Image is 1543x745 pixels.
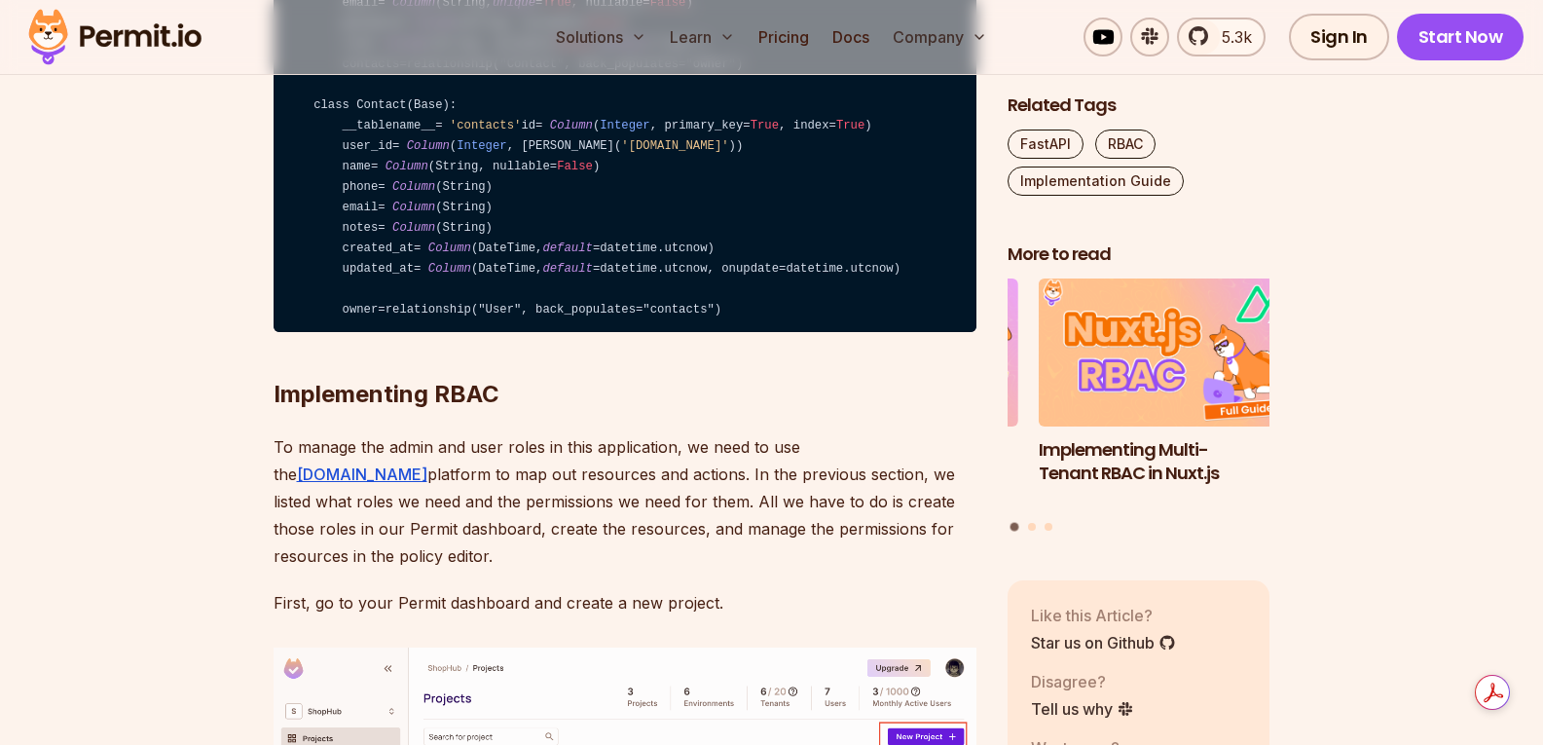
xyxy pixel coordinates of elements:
[755,279,1018,427] img: Policy-Based Access Control (PBAC) Isn’t as Great as You Think
[1031,696,1134,720] a: Tell us why
[542,242,592,255] span: default
[535,119,542,132] span: =
[636,303,643,317] span: =
[392,139,399,153] span: =
[457,139,506,153] span: Integer
[378,221,385,235] span: =
[1008,130,1084,159] a: FastAPI
[1028,522,1036,530] button: Go to slide 2
[1397,14,1525,60] a: Start Now
[662,18,743,56] button: Learn
[414,262,421,276] span: =
[557,160,593,173] span: False
[829,119,836,132] span: =
[414,242,421,255] span: =
[1039,279,1302,427] img: Implementing Multi-Tenant RBAC in Nuxt.js
[755,279,1018,510] li: 3 of 3
[1031,669,1134,692] p: Disagree?
[1039,437,1302,486] h3: Implementing Multi-Tenant RBAC in Nuxt.js
[392,221,435,235] span: Column
[428,262,471,276] span: Column
[1039,279,1302,510] li: 1 of 3
[297,465,427,484] a: [DOMAIN_NAME]
[1210,25,1252,49] span: 5.3k
[550,119,593,132] span: Column
[751,119,779,132] span: True
[1008,279,1270,534] div: Posts
[392,180,435,194] span: Column
[593,242,600,255] span: =
[550,160,557,173] span: =
[407,139,450,153] span: Column
[1289,14,1389,60] a: Sign In
[435,119,442,132] span: =
[1008,242,1270,267] h2: More to read
[1031,630,1176,653] a: Star us on Github
[593,262,600,276] span: =
[392,201,435,214] span: Column
[779,262,786,276] span: =
[836,119,864,132] span: True
[19,4,210,70] img: Permit logo
[274,433,976,570] p: To manage the admin and user roles in this application, we need to use the platform to map out re...
[378,180,385,194] span: =
[378,303,385,317] span: =
[600,119,649,132] span: Integer
[825,18,877,56] a: Docs
[751,18,817,56] a: Pricing
[1095,130,1156,159] a: RBAC
[743,119,750,132] span: =
[450,119,522,132] span: 'contacts'
[885,18,995,56] button: Company
[1031,603,1176,626] p: Like this Article?
[274,301,976,410] h2: Implementing RBAC
[274,589,976,616] p: First, go to your Permit dashboard and create a new project.
[371,160,378,173] span: =
[1045,522,1052,530] button: Go to slide 3
[1010,522,1019,531] button: Go to slide 1
[1008,167,1184,196] a: Implementation Guide
[378,201,385,214] span: =
[1008,93,1270,118] h2: Related Tags
[1039,279,1302,510] a: Implementing Multi-Tenant RBAC in Nuxt.jsImplementing Multi-Tenant RBAC in Nuxt.js
[548,18,654,56] button: Solutions
[1177,18,1266,56] a: 5.3k
[428,242,471,255] span: Column
[755,437,1018,509] h3: Policy-Based Access Control (PBAC) Isn’t as Great as You Think
[542,262,592,276] span: default
[621,139,728,153] span: '[DOMAIN_NAME]'
[386,160,428,173] span: Column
